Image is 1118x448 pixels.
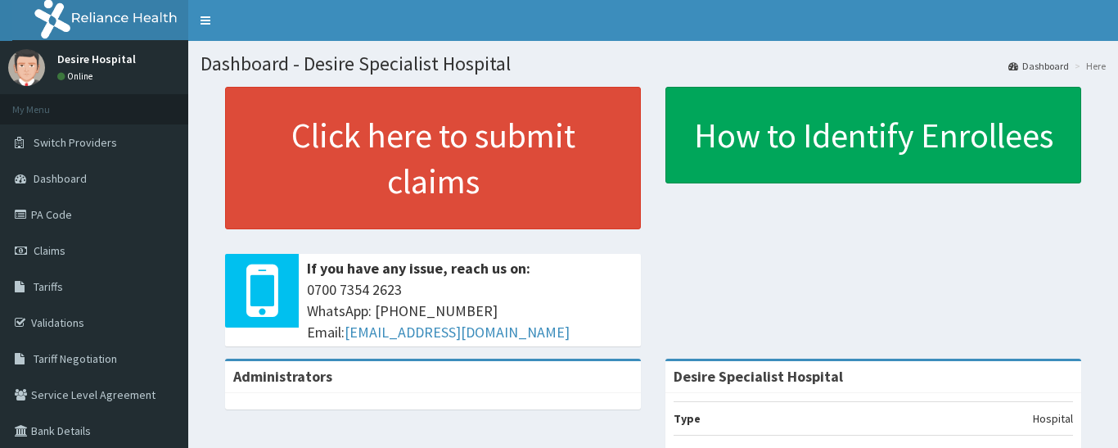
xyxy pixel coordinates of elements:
[34,279,63,294] span: Tariffs
[57,70,97,82] a: Online
[1008,59,1069,73] a: Dashboard
[34,351,117,366] span: Tariff Negotiation
[34,243,65,258] span: Claims
[345,323,570,342] a: [EMAIL_ADDRESS][DOMAIN_NAME]
[665,87,1081,183] a: How to Identify Enrollees
[34,171,87,186] span: Dashboard
[201,53,1106,75] h1: Dashboard - Desire Specialist Hospital
[1071,59,1106,73] li: Here
[34,135,117,150] span: Switch Providers
[57,53,136,65] p: Desire Hospital
[8,49,45,86] img: User Image
[1033,410,1073,427] p: Hospital
[225,87,641,229] a: Click here to submit claims
[674,367,843,386] strong: Desire Specialist Hospital
[307,259,530,278] b: If you have any issue, reach us on:
[674,411,701,426] b: Type
[307,279,633,342] span: 0700 7354 2623 WhatsApp: [PHONE_NUMBER] Email:
[233,367,332,386] b: Administrators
